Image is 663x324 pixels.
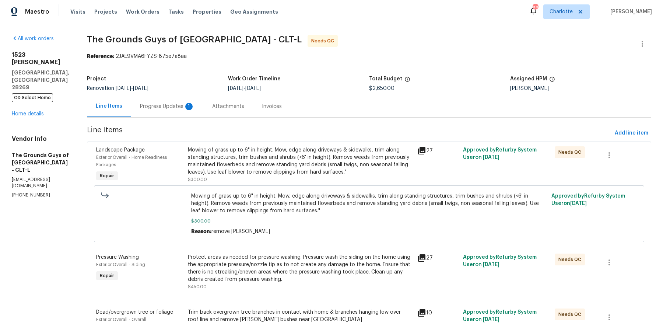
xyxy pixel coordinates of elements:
[191,229,211,234] span: Reason:
[87,86,148,91] span: Renovation
[96,147,145,153] span: Landscape Package
[311,37,337,45] span: Needs QC
[245,86,261,91] span: [DATE]
[87,35,302,44] span: The Grounds Guys of [GEOGRAPHIC_DATA] - CLT-L
[510,76,547,81] h5: Assigned HPM
[211,229,270,234] span: remove [PERSON_NAME]
[12,51,69,66] h2: 1523 [PERSON_NAME]
[12,111,44,116] a: Home details
[12,192,69,198] p: [PHONE_NUMBER]
[607,8,652,15] span: [PERSON_NAME]
[12,151,69,174] h5: The Grounds Guys of [GEOGRAPHIC_DATA] - CLT-L
[126,8,159,15] span: Work Orders
[551,194,625,206] span: Approved by Refurby System User on
[558,149,584,156] span: Needs QC
[230,8,278,15] span: Geo Assignments
[96,255,139,260] span: Pressure Washing
[191,217,547,225] span: $300.00
[168,9,184,14] span: Tasks
[25,8,49,15] span: Maestro
[97,172,117,180] span: Repair
[70,8,85,15] span: Visits
[369,86,394,91] span: $2,650.00
[510,86,651,91] div: [PERSON_NAME]
[191,192,547,215] span: Mowing of grass up to 6" in height. Mow, edge along driveways & sidewalks, trim along standing st...
[96,317,146,322] span: Exterior Overall - Overall
[87,76,106,81] h5: Project
[116,86,148,91] span: -
[558,311,584,318] span: Needs QC
[463,147,537,160] span: Approved by Refurby System User on
[188,177,207,182] span: $300.00
[417,309,459,317] div: 10
[188,254,413,283] div: Protect areas as needed for pressure washing. Pressure wash the siding on the home using the appr...
[228,86,261,91] span: -
[87,126,612,140] span: Line Items
[96,102,122,110] div: Line Items
[483,262,499,267] span: [DATE]
[188,285,207,289] span: $450.00
[116,86,131,91] span: [DATE]
[463,310,537,322] span: Approved by Refurby System User on
[12,177,69,189] p: [EMAIL_ADDRESS][DOMAIN_NAME]
[228,76,281,81] h5: Work Order Timeline
[12,69,69,91] h5: [GEOGRAPHIC_DATA], [GEOGRAPHIC_DATA] 28269
[262,103,282,110] div: Invoices
[570,201,587,206] span: [DATE]
[12,93,53,102] span: OD Select Home
[96,262,145,267] span: Exterior Overall - Siding
[87,54,114,59] b: Reference:
[96,310,173,315] span: Dead/overgrown tree or foliage
[185,103,193,110] div: 1
[87,53,651,60] div: 2JAE9VMA6FYZS-875e7a8aa
[12,36,54,41] a: All work orders
[133,86,148,91] span: [DATE]
[97,272,117,279] span: Repair
[615,129,648,138] span: Add line item
[188,309,413,323] div: Trim back overgrown tree branches in contact with home & branches hanging low over roof line and ...
[558,256,584,263] span: Needs QC
[533,4,538,12] div: 66
[188,146,413,176] div: Mowing of grass up to 6" in height. Mow, edge along driveways & sidewalks, trim along standing st...
[483,155,499,160] span: [DATE]
[463,255,537,267] span: Approved by Refurby System User on
[228,86,243,91] span: [DATE]
[549,76,555,86] span: The hpm assigned to this work order.
[417,146,459,155] div: 27
[96,155,167,167] span: Exterior Overall - Home Readiness Packages
[212,103,244,110] div: Attachments
[417,254,459,262] div: 27
[612,126,651,140] button: Add line item
[483,317,499,322] span: [DATE]
[193,8,221,15] span: Properties
[94,8,117,15] span: Projects
[369,76,402,81] h5: Total Budget
[140,103,194,110] div: Progress Updates
[12,135,69,143] h4: Vendor Info
[550,8,573,15] span: Charlotte
[404,76,410,86] span: The total cost of line items that have been proposed by Opendoor. This sum includes line items th...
